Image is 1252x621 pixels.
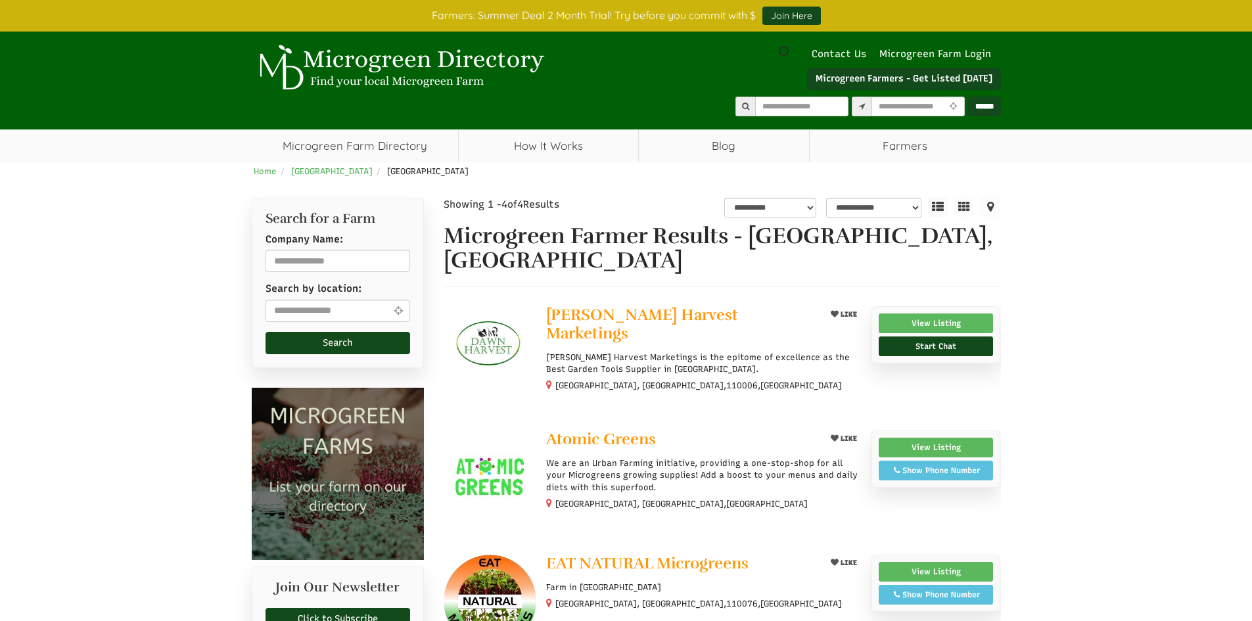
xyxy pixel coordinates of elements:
[826,430,862,447] button: LIKE
[879,48,998,60] a: Microgreen Farm Login
[546,305,738,342] span: [PERSON_NAME] Harvest Marketings
[444,306,536,399] img: Dawn Harvest Marketings
[444,430,536,523] img: Atomic Greens
[726,380,758,392] span: 110006
[266,332,411,354] button: Search
[517,198,523,210] span: 4
[546,306,815,344] a: [PERSON_NAME] Harvest Marketings
[879,562,994,582] a: View Listing
[252,45,547,91] img: Microgreen Directory
[252,388,425,561] img: Microgreen Farms list your microgreen farm today
[254,166,277,176] a: Home
[879,336,994,356] a: Start Chat
[726,598,758,610] span: 110076
[546,430,815,451] a: Atomic Greens
[826,555,862,571] button: LIKE
[826,198,921,218] select: sortbox-1
[946,103,960,111] i: Use Current Location
[807,68,1001,90] a: Microgreen Farmers - Get Listed [DATE]
[879,313,994,333] a: View Listing
[726,498,808,510] span: [GEOGRAPHIC_DATA]
[546,582,861,593] p: Farm in [GEOGRAPHIC_DATA]
[839,559,857,567] span: LIKE
[555,380,842,390] small: [GEOGRAPHIC_DATA], [GEOGRAPHIC_DATA], ,
[546,457,861,494] p: We are an Urban Farming initiative, providing a one-stop-shop for all your Microgreens growing su...
[724,198,816,218] select: overall_rating_filter-1
[242,7,1011,25] div: Farmers: Summer Deal 2 Month Trial! Try before you commit with $
[546,429,656,449] span: Atomic Greens
[266,212,411,226] h2: Search for a Farm
[546,352,861,375] p: [PERSON_NAME] Harvest Marketings is the epitome of excellence as the Best Garden Tools Supplier i...
[760,598,842,610] span: [GEOGRAPHIC_DATA]
[266,580,411,601] h2: Join Our Newsletter
[839,434,857,443] span: LIKE
[886,465,986,476] div: Show Phone Number
[810,129,1001,162] span: Farmers
[555,499,808,509] small: [GEOGRAPHIC_DATA], [GEOGRAPHIC_DATA],
[252,129,459,162] a: Microgreen Farm Directory
[826,306,862,323] button: LIKE
[555,599,842,609] small: [GEOGRAPHIC_DATA], [GEOGRAPHIC_DATA], ,
[546,555,815,575] a: EAT NATURAL Microgreens
[639,129,809,162] a: Blog
[266,233,343,246] label: Company Name:
[387,166,469,176] span: [GEOGRAPHIC_DATA]
[886,589,986,601] div: Show Phone Number
[546,553,749,573] span: EAT NATURAL Microgreens
[444,198,629,212] div: Showing 1 - of Results
[459,129,638,162] a: How It Works
[444,224,1001,273] h1: Microgreen Farmer Results - [GEOGRAPHIC_DATA], [GEOGRAPHIC_DATA]
[291,166,373,176] a: [GEOGRAPHIC_DATA]
[266,282,361,296] label: Search by location:
[760,380,842,392] span: [GEOGRAPHIC_DATA]
[762,7,821,25] a: Join Here
[390,306,406,315] i: Use Current Location
[879,438,994,457] a: View Listing
[805,48,873,60] a: Contact Us
[839,310,857,319] span: LIKE
[501,198,507,210] span: 4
